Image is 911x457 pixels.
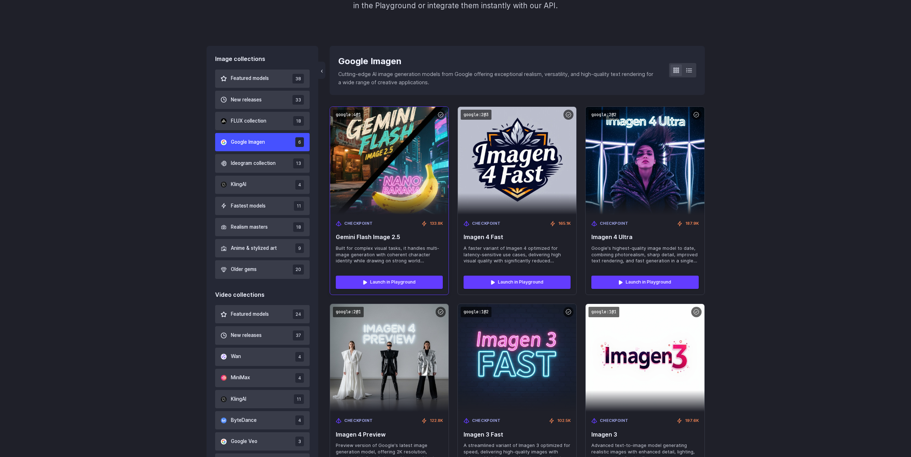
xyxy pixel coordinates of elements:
span: 187.9K [685,220,699,227]
button: Wan 4 [215,348,310,366]
span: 122.8K [430,418,443,424]
p: Cutting-edge AI image generation models from Google offering exceptional realism, versatility, an... [338,70,657,86]
span: Imagen 4 Ultra [591,234,698,241]
span: Imagen 3 Fast [464,431,571,438]
button: FLUX collection 18 [215,112,310,130]
span: Imagen 4 Preview [336,431,443,438]
code: google:1@1 [588,307,619,317]
button: KlingAI 4 [215,176,310,194]
img: Imagen 3 Fast [458,304,576,412]
span: ByteDance [231,416,257,424]
button: Google Imagen 6 [215,133,310,151]
span: 4 [295,415,304,425]
code: google:2@2 [588,110,619,120]
a: Launch in Playground [336,276,443,289]
span: A faster variant of Imagen 4 optimized for latency-sensitive use cases, delivering high visual qu... [464,245,571,265]
span: 18 [293,222,304,232]
div: Google Imagen [338,54,657,68]
span: 38 [292,74,304,84]
span: Checkpoint [344,220,373,227]
a: Launch in Playground [464,276,571,289]
button: Ideogram collection 13 [215,154,310,172]
span: Realism masters [231,223,268,231]
span: 37 [293,330,304,340]
span: Checkpoint [344,418,373,424]
span: Imagen 3 [591,431,698,438]
span: 4 [295,352,304,362]
button: Realism masters 18 [215,218,310,236]
span: 4 [295,180,304,190]
span: 18 [293,116,304,126]
span: Fastest models [231,202,266,210]
button: New releases 33 [215,91,310,109]
span: Checkpoint [600,418,629,424]
img: Imagen 4 Fast [458,107,576,215]
span: Google Imagen [231,138,265,146]
code: google:2@3 [461,110,491,120]
button: New releases 37 [215,326,310,344]
span: KlingAI [231,181,246,189]
img: Imagen 3 [586,304,704,412]
span: 24 [293,309,304,319]
span: 20 [293,265,304,274]
span: Featured models [231,310,269,318]
span: 13 [293,158,304,168]
span: 133.8K [430,220,443,227]
a: Launch in Playground [591,276,698,289]
span: Gemini Flash Image 2.5 [336,234,443,241]
span: Checkpoint [472,418,501,424]
code: google:2@1 [333,307,364,317]
span: 11 [294,201,304,211]
button: Google Veo 3 [215,432,310,451]
span: Wan [231,353,241,361]
div: Video collections [215,290,310,300]
span: 3 [295,437,304,446]
button: ‹ [318,62,325,79]
button: ByteDance 4 [215,411,310,429]
span: New releases [231,332,262,339]
img: Gemini Flash Image 2.5 [324,101,455,220]
img: Imagen 4 Preview [330,304,449,412]
button: KlingAI 11 [215,390,310,408]
button: Anime & stylized art 9 [215,239,310,257]
button: Fastest models 11 [215,197,310,215]
span: KlingAI [231,395,246,403]
span: Checkpoint [472,220,501,227]
code: google:4@1 [333,110,364,120]
div: Image collections [215,54,310,64]
span: Google's highest-quality image model to date, combining photorealism, sharp detail, improved text... [591,245,698,265]
span: 9 [295,243,304,253]
span: Imagen 4 Fast [464,234,571,241]
span: 6 [295,137,304,147]
button: Older gems 20 [215,260,310,279]
span: 102.5K [557,418,571,424]
span: Older gems [231,266,257,273]
span: 165.1K [558,220,571,227]
span: 4 [295,373,304,383]
span: Checkpoint [600,220,629,227]
span: New releases [231,96,262,104]
span: Anime & stylized art [231,244,277,252]
span: FLUX collection [231,117,266,125]
code: google:1@2 [461,307,491,317]
button: Featured models 24 [215,305,310,323]
span: Google Veo [231,438,257,446]
span: Featured models [231,75,269,82]
button: MiniMax 4 [215,369,310,387]
span: 11 [294,394,304,404]
span: 33 [292,95,304,105]
span: 197.6K [685,418,699,424]
button: Featured models 38 [215,70,310,88]
span: Built for complex visual tasks, it handles multi-image generation with coherent character identit... [336,245,443,265]
span: Ideogram collection [231,160,276,167]
span: MiniMax [231,374,250,382]
img: Imagen 4 Ultra [586,107,704,215]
